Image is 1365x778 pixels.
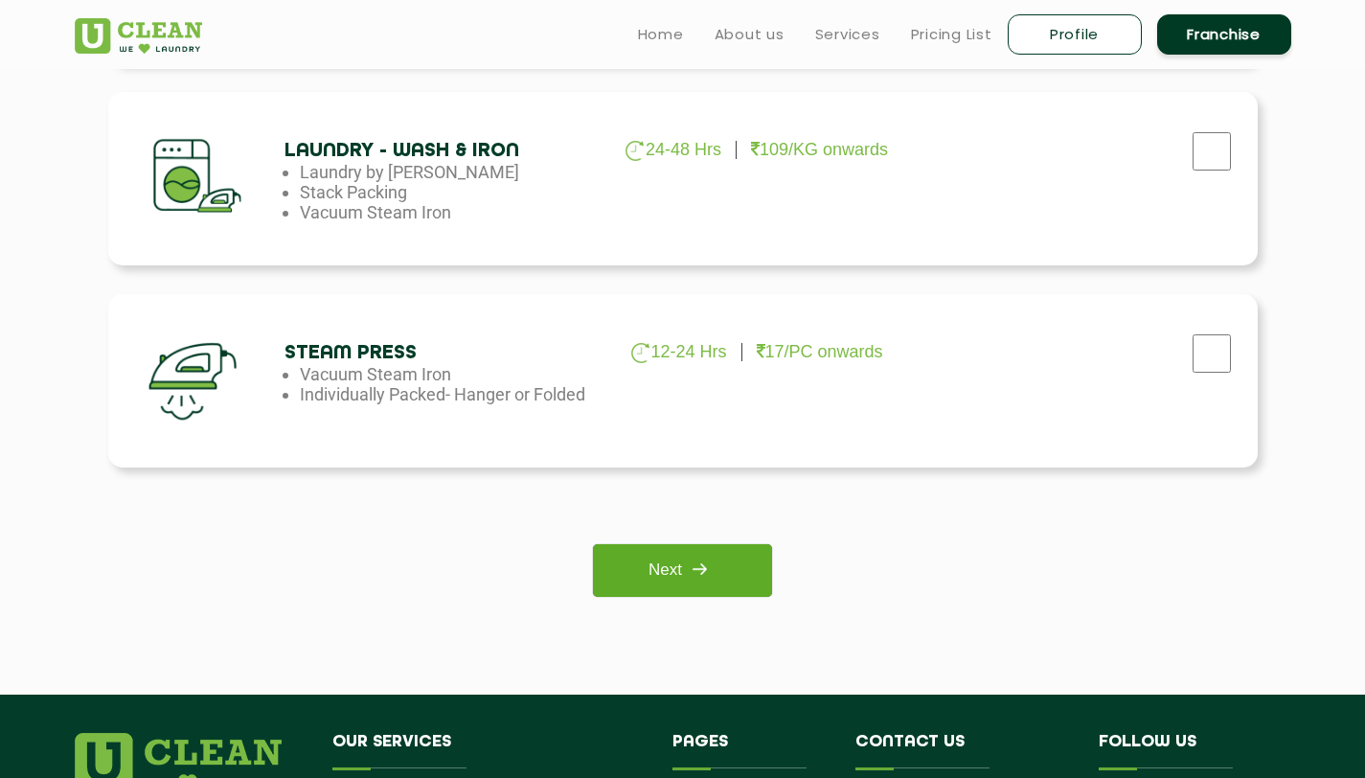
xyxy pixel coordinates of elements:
[815,23,880,46] a: Services
[593,544,772,597] a: Next
[300,364,610,384] li: Vacuum Steam Iron
[1008,14,1142,55] a: Profile
[1157,14,1291,55] a: Franchise
[638,23,684,46] a: Home
[672,733,827,769] h4: Pages
[1099,733,1267,769] h4: Follow us
[855,733,1070,769] h4: Contact us
[300,182,610,202] li: Stack Packing
[626,140,721,161] p: 24-48 Hrs
[631,342,727,363] p: 12-24 Hrs
[284,140,595,162] h4: Laundry - Wash & Iron
[751,140,888,160] p: 109/KG onwards
[631,343,649,363] img: clock_g.png
[682,552,717,586] img: right_icon.png
[300,202,610,222] li: Vacuum Steam Iron
[757,342,883,362] p: 17/PC onwards
[911,23,992,46] a: Pricing List
[300,384,610,404] li: Individually Packed- Hanger or Folded
[715,23,785,46] a: About us
[75,18,202,54] img: UClean Laundry and Dry Cleaning
[300,162,610,182] li: Laundry by [PERSON_NAME]
[284,342,595,364] h4: Steam Press
[626,141,644,161] img: clock_g.png
[332,733,645,769] h4: Our Services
